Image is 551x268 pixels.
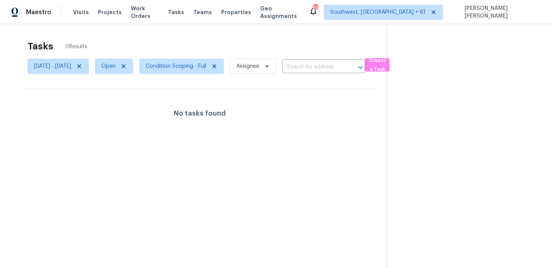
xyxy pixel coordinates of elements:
[365,58,390,72] button: Create a Task
[73,8,89,16] span: Visits
[461,5,540,20] span: [PERSON_NAME] [PERSON_NAME]
[146,62,206,70] span: Condition Scoping - Full
[28,42,53,50] h2: Tasks
[260,5,300,20] span: Geo Assignments
[330,8,425,16] span: Southwest, [GEOGRAPHIC_DATA] + 61
[221,8,251,16] span: Properties
[174,109,226,117] h4: No tasks found
[34,62,71,70] span: [DATE] - [DATE]
[193,8,212,16] span: Teams
[131,5,159,20] span: Work Orders
[369,56,386,74] span: Create a Task
[65,43,87,51] span: 0 Results
[282,61,344,73] input: Search by address
[313,5,318,12] div: 376
[26,8,51,16] span: Maestro
[236,62,259,70] span: Assignee
[98,8,122,16] span: Projects
[355,62,366,73] button: Open
[168,10,184,15] span: Tasks
[101,62,116,70] span: Open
